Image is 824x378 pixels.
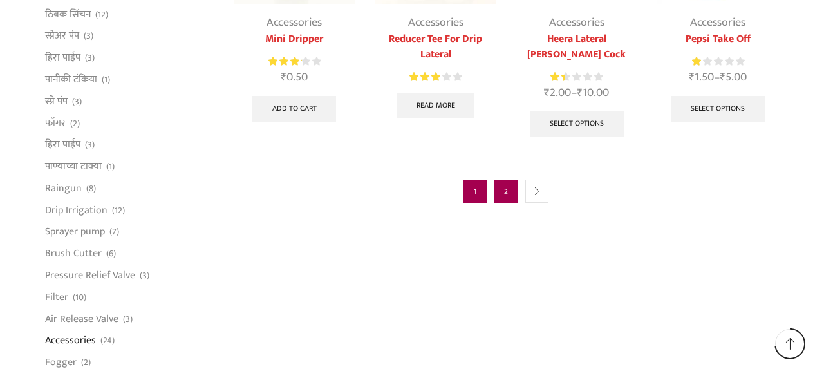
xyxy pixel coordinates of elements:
a: Accessories [408,13,464,32]
a: Heera Lateral [PERSON_NAME] Cock [516,32,637,62]
a: Sprayer pump [45,221,105,243]
a: Select options for “Heera Lateral Joiner Cock” [530,111,624,137]
span: – [516,84,637,102]
span: (1) [106,160,115,173]
a: Accessories [45,330,96,352]
div: Rated 1.33 out of 5 [550,70,603,84]
span: (24) [100,334,115,347]
a: Mini Dripper [234,32,355,47]
bdi: 5.00 [720,68,747,87]
bdi: 10.00 [577,83,609,102]
a: पानीकी टंकिया [45,69,97,91]
a: स्प्रेअर पंप [45,25,79,47]
a: फॉगर [45,112,66,134]
div: Rated 3.00 out of 5 [409,70,462,84]
span: – [657,69,779,86]
span: ₹ [689,68,695,87]
span: (1) [102,73,110,86]
bdi: 1.50 [689,68,714,87]
span: Rated out of 5 [409,70,441,84]
span: (10) [73,291,86,304]
div: Rated 3.25 out of 5 [268,55,321,68]
a: Drip Irrigation [45,199,108,221]
a: Accessories [690,13,745,32]
bdi: 2.00 [544,83,571,102]
a: हिरा पाईप [45,47,80,69]
span: (3) [123,313,133,326]
a: Add to cart: “Mini Dripper” [252,96,337,122]
span: (7) [109,225,119,238]
span: ₹ [544,83,550,102]
span: (3) [140,269,149,282]
span: (2) [81,356,91,369]
a: Pressure Relief Valve [45,265,135,287]
div: Rated 1.00 out of 5 [692,55,744,68]
nav: Product Pagination [234,164,780,218]
span: Rated out of 5 [550,70,565,84]
a: Reducer Tee For Drip Lateral [375,32,496,62]
a: Filter [45,286,68,308]
span: (12) [112,204,125,217]
span: (3) [85,52,95,64]
a: पाण्याच्या टाक्या [45,156,102,178]
a: Page 2 [494,180,518,203]
a: Select options for “Pepsi Take Off” [671,96,765,122]
span: ₹ [577,83,583,102]
span: Rated out of 5 [692,55,702,68]
span: (3) [72,95,82,108]
span: (3) [85,138,95,151]
span: ₹ [281,68,286,87]
a: Pepsi Take Off [657,32,779,47]
span: (12) [95,8,108,21]
span: (8) [86,182,96,195]
a: Accessories [549,13,604,32]
a: Fogger [45,352,77,373]
a: हिरा पाईप [45,134,80,156]
a: Brush Cutter [45,243,102,265]
span: Page 1 [464,180,487,203]
a: Raingun [45,177,82,199]
span: ₹ [720,68,726,87]
bdi: 0.50 [281,68,308,87]
a: Accessories [267,13,322,32]
a: Select options for “Reducer Tee For Drip Lateral” [397,93,475,119]
a: ठिबक सिंचन [45,3,91,25]
span: (6) [106,247,116,260]
span: Rated out of 5 [268,55,303,68]
span: (3) [84,30,93,43]
span: (2) [70,117,80,130]
a: Air Release Valve [45,308,118,330]
a: स्प्रे पंप [45,90,68,112]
